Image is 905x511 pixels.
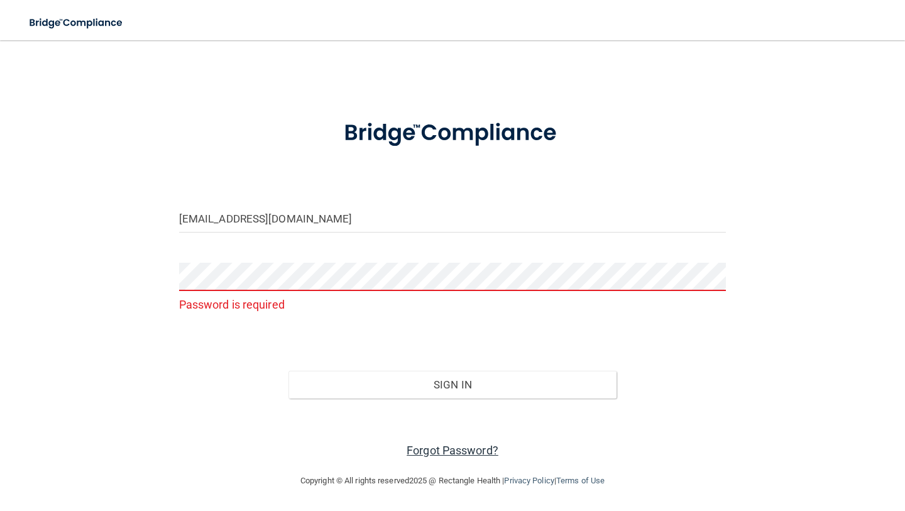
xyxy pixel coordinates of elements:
[288,371,617,398] button: Sign In
[504,476,554,485] a: Privacy Policy
[179,204,726,233] input: Email
[321,104,584,163] img: bridge_compliance_login_screen.278c3ca4.svg
[179,294,726,315] p: Password is required
[19,10,134,36] img: bridge_compliance_login_screen.278c3ca4.svg
[223,461,682,501] div: Copyright © All rights reserved 2025 @ Rectangle Health | |
[407,444,498,457] a: Forgot Password?
[556,476,605,485] a: Terms of Use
